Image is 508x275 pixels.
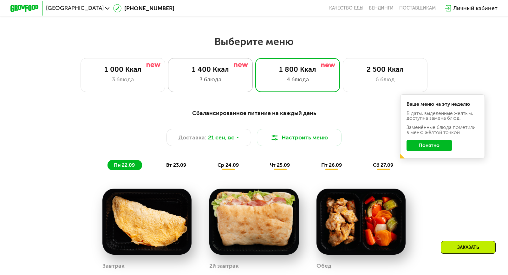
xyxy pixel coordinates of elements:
div: 6 блюд [350,75,420,84]
span: 21 сен, вс [208,133,234,142]
div: 3 блюда [175,75,245,84]
span: чт 25.09 [270,162,290,168]
span: сб 27.09 [373,162,393,168]
h2: Выберите меню [23,35,485,48]
a: Вендинги [369,5,394,11]
div: Заменённые блюда пометили в меню жёлтой точкой. [407,125,479,135]
a: [PHONE_NUMBER] [113,4,175,13]
span: ср 24.09 [218,162,239,168]
div: 2й завтрак [209,261,239,271]
div: 1 400 Ккал [175,65,245,74]
span: Доставка: [179,133,206,142]
div: Ваше меню на эту неделю [407,102,479,107]
div: 4 блюда [263,75,333,84]
div: Заказать [441,241,496,254]
div: Личный кабинет [453,4,498,13]
span: пт 26.09 [321,162,342,168]
div: 1 000 Ккал [88,65,158,74]
div: поставщикам [399,5,436,11]
button: Понятно [407,140,452,151]
div: 3 блюда [88,75,158,84]
div: 1 800 Ккал [263,65,333,74]
span: пн 22.09 [114,162,135,168]
span: [GEOGRAPHIC_DATA] [46,5,104,11]
a: Качество еды [329,5,363,11]
div: Сбалансированное питание на каждый день [45,109,463,118]
span: вт 23.09 [166,162,186,168]
button: Настроить меню [257,129,342,146]
div: Завтрак [102,261,125,271]
div: Обед [316,261,331,271]
div: В даты, выделенные желтым, доступна замена блюд. [407,111,479,121]
div: 2 500 Ккал [350,65,420,74]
